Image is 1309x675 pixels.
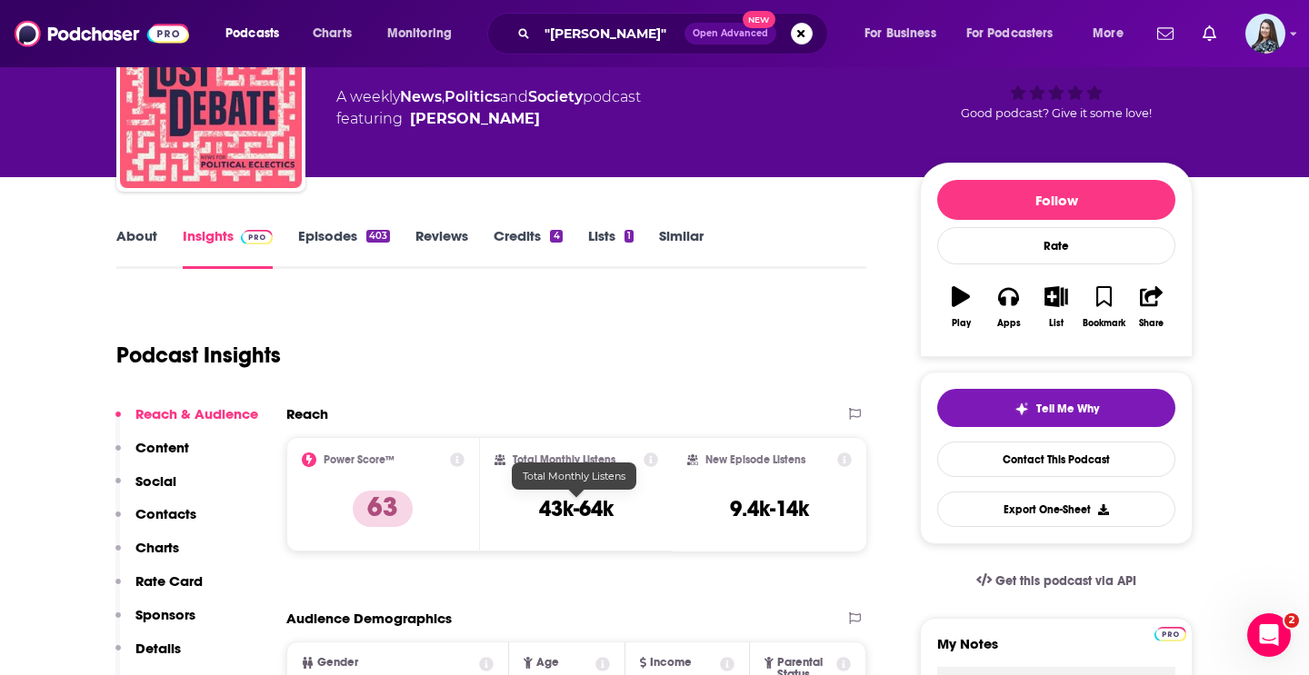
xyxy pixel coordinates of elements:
[1080,274,1127,340] button: Bookmark
[1036,402,1099,416] span: Tell Me Why
[536,657,559,669] span: Age
[115,606,195,640] button: Sponsors
[1049,318,1064,329] div: List
[135,439,189,456] p: Content
[937,227,1175,264] div: Rate
[920,19,1193,132] div: 63Good podcast? Give it some love!
[375,19,475,48] button: open menu
[1083,318,1125,329] div: Bookmark
[962,559,1151,603] a: Get this podcast via API
[183,227,273,269] a: InsightsPodchaser Pro
[1247,613,1291,657] iframe: Intercom live chat
[1284,613,1299,628] span: 2
[550,230,562,243] div: 4
[336,86,641,130] div: A weekly podcast
[952,318,971,329] div: Play
[966,21,1054,46] span: For Podcasters
[954,19,1080,48] button: open menu
[387,21,452,46] span: Monitoring
[135,539,179,556] p: Charts
[225,21,279,46] span: Podcasts
[984,274,1032,340] button: Apps
[852,19,959,48] button: open menu
[494,227,562,269] a: Credits4
[997,318,1021,329] div: Apps
[513,453,615,466] h2: Total Monthly Listens
[445,88,500,105] a: Politics
[1195,18,1224,49] a: Show notifications dropdown
[625,230,634,243] div: 1
[961,106,1152,120] span: Good podcast? Give it some love!
[15,16,189,51] img: Podchaser - Follow, Share and Rate Podcasts
[301,19,363,48] a: Charts
[120,6,302,188] img: Lost Debate
[366,230,390,243] div: 403
[415,227,468,269] a: Reviews
[1154,627,1186,641] img: Podchaser Pro
[995,573,1136,589] span: Get this podcast via API
[743,11,775,28] span: New
[336,108,641,130] span: featuring
[693,29,768,38] span: Open Advanced
[1154,624,1186,641] a: Pro website
[684,23,776,45] button: Open AdvancedNew
[523,470,625,482] span: Total Monthly Listens
[116,342,281,369] h1: Podcast Insights
[213,19,303,48] button: open menu
[1245,14,1285,54] img: User Profile
[286,405,328,422] h2: Reach
[324,453,395,466] h2: Power Score™
[937,635,1175,667] label: My Notes
[135,640,181,657] p: Details
[135,505,196,522] p: Contacts
[286,610,452,627] h2: Audience Demographics
[241,230,273,244] img: Podchaser Pro
[1245,14,1285,54] button: Show profile menu
[1093,21,1124,46] span: More
[115,539,179,572] button: Charts
[116,227,157,269] a: About
[317,657,358,669] span: Gender
[650,657,692,669] span: Income
[353,491,413,527] p: 63
[937,442,1175,477] a: Contact This Podcast
[410,108,540,130] a: Rikki Schlott
[937,491,1175,527] button: Export One-Sheet
[937,274,984,340] button: Play
[135,405,258,422] p: Reach & Audience
[400,88,442,105] a: News
[730,495,809,522] h3: 9.4k-14k
[1014,402,1029,416] img: tell me why sparkle
[115,439,189,472] button: Content
[135,606,195,623] p: Sponsors
[115,572,203,606] button: Rate Card
[528,88,583,105] a: Society
[1245,14,1285,54] span: Logged in as brookefortierpr
[1080,19,1146,48] button: open menu
[539,495,614,522] h3: 43k-64k
[442,88,445,105] span: ,
[1139,318,1164,329] div: Share
[1128,274,1175,340] button: Share
[500,88,528,105] span: and
[505,13,845,55] div: Search podcasts, credits, & more...
[115,405,258,439] button: Reach & Audience
[115,472,176,506] button: Social
[313,21,352,46] span: Charts
[115,640,181,673] button: Details
[135,572,203,590] p: Rate Card
[659,227,704,269] a: Similar
[135,472,176,490] p: Social
[705,453,805,466] h2: New Episode Listens
[115,505,196,539] button: Contacts
[298,227,390,269] a: Episodes403
[937,180,1175,220] button: Follow
[864,21,936,46] span: For Business
[1150,18,1181,49] a: Show notifications dropdown
[937,389,1175,427] button: tell me why sparkleTell Me Why
[537,19,684,48] input: Search podcasts, credits, & more...
[588,227,634,269] a: Lists1
[1033,274,1080,340] button: List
